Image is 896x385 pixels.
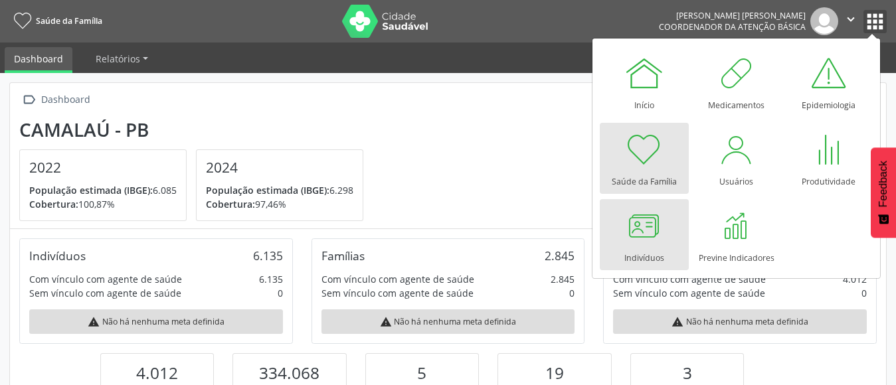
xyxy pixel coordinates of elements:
div: [PERSON_NAME] [PERSON_NAME] [659,10,806,21]
a: Epidemiologia [784,46,873,117]
div: Indivíduos [29,248,86,263]
div: Dashboard [39,90,92,110]
div: Famílias [321,248,365,263]
div: 2.845 [545,248,575,263]
span: 19 [545,362,564,384]
div: 0 [278,286,283,300]
button: Feedback - Mostrar pesquisa [871,147,896,238]
div: 2.845 [551,272,575,286]
span: Cobertura: [206,198,255,210]
i: warning [672,316,683,328]
div: Não há nenhuma meta definida [321,309,575,334]
span: Feedback [877,161,889,207]
a: Medicamentos [692,46,781,117]
span: 3 [683,362,692,384]
div: 0 [569,286,575,300]
i: warning [88,316,100,328]
i:  [844,12,858,27]
span: Saúde da Família [36,15,102,27]
div: 0 [861,286,867,300]
div: Não há nenhuma meta definida [613,309,867,334]
span: População estimada (IBGE): [29,184,153,196]
span: Relatórios [96,52,140,65]
i:  [19,90,39,110]
i: warning [380,316,392,328]
span: Cobertura: [29,198,78,210]
span: População estimada (IBGE): [206,184,329,196]
div: Sem vínculo com agente de saúde [29,286,181,300]
a:  Dashboard [19,90,92,110]
span: 5 [417,362,426,384]
a: Início [600,46,689,117]
p: 100,87% [29,197,177,211]
div: Camalaú - PB [19,119,373,141]
a: Produtividade [784,123,873,194]
a: Saúde da Família [600,123,689,194]
div: Com vínculo com agente de saúde [613,272,766,286]
button: apps [863,10,887,33]
p: 97,46% [206,197,353,211]
div: Com vínculo com agente de saúde [29,272,182,286]
img: img [810,7,838,35]
p: 6.085 [29,183,177,197]
div: 6.135 [253,248,283,263]
div: 4.012 [843,272,867,286]
button:  [838,7,863,35]
span: Coordenador da Atenção Básica [659,21,806,33]
a: Saúde da Família [9,10,102,32]
div: Não há nenhuma meta definida [29,309,283,334]
a: Relatórios [86,47,157,70]
h4: 2022 [29,159,177,176]
p: 6.298 [206,183,353,197]
div: Com vínculo com agente de saúde [321,272,474,286]
h4: 2024 [206,159,353,176]
div: 6.135 [259,272,283,286]
a: Previne Indicadores [692,199,781,270]
a: Usuários [692,123,781,194]
span: 4.012 [136,362,178,384]
div: Sem vínculo com agente de saúde [321,286,474,300]
a: Indivíduos [600,199,689,270]
a: Dashboard [5,47,72,73]
span: 334.068 [259,362,319,384]
div: Sem vínculo com agente de saúde [613,286,765,300]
